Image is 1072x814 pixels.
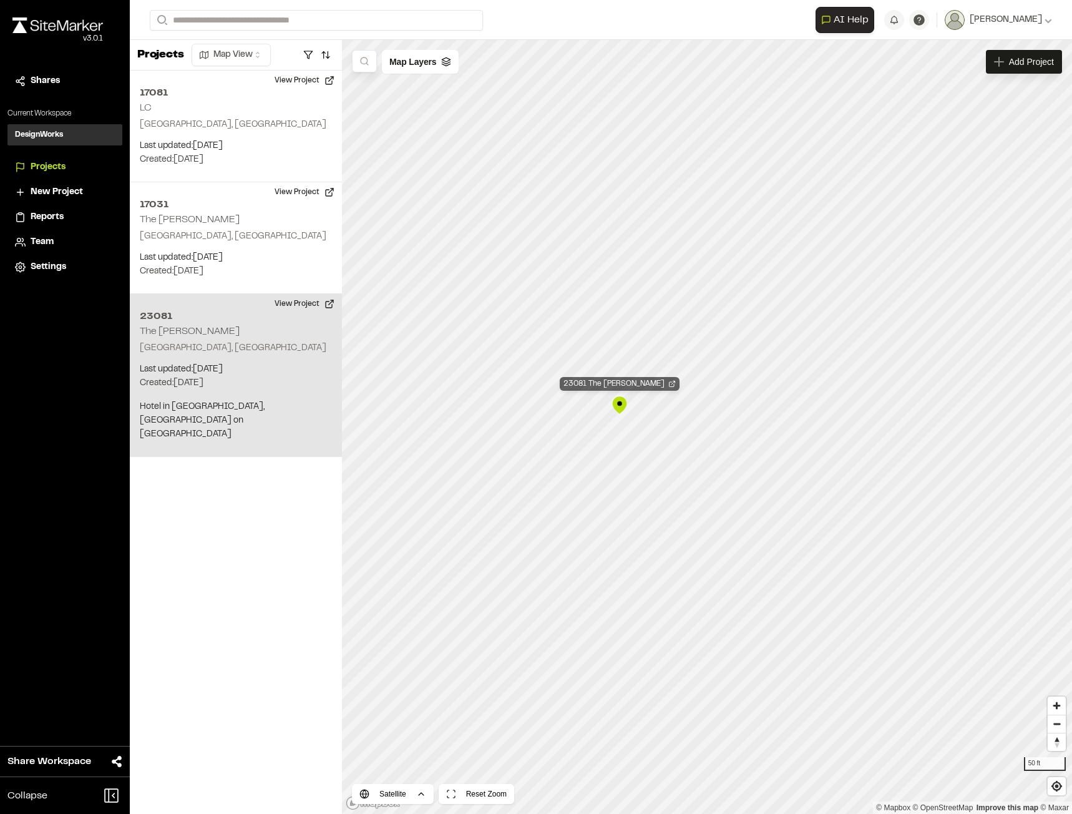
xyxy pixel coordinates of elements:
button: Search [150,10,172,31]
span: [PERSON_NAME] [970,13,1042,27]
span: Map Layers [389,55,436,69]
p: Projects [137,47,184,64]
span: Settings [31,260,66,274]
a: Mapbox [876,803,910,812]
span: AI Help [834,12,869,27]
a: Mapbox logo [346,796,401,810]
button: Reset bearing to north [1048,733,1066,751]
button: Satellite [352,784,434,804]
span: Projects [31,160,66,174]
button: View Project [267,71,342,91]
a: Projects [15,160,115,174]
button: View Project [267,182,342,202]
span: New Project [31,185,83,199]
p: Created: [DATE] [140,376,332,390]
div: 50 ft [1024,757,1066,771]
p: [GEOGRAPHIC_DATA], [GEOGRAPHIC_DATA] [140,230,332,243]
img: rebrand.png [12,17,103,33]
span: Collapse [7,788,47,803]
span: Add Project [1009,56,1054,68]
span: Team [31,235,54,249]
h2: The [PERSON_NAME] [140,215,240,224]
p: Current Workspace [7,108,122,119]
button: Zoom out [1048,715,1066,733]
button: [PERSON_NAME] [945,10,1052,30]
a: New Project [15,185,115,199]
button: Reset Zoom [439,784,514,804]
h2: 23081 [140,309,332,324]
p: Hotel in [GEOGRAPHIC_DATA], [GEOGRAPHIC_DATA] on [GEOGRAPHIC_DATA] [140,400,332,441]
a: OpenStreetMap [913,803,973,812]
img: User [945,10,965,30]
div: Open AI Assistant [816,7,879,33]
a: Team [15,235,115,249]
h2: LC [140,104,152,112]
h3: DesignWorks [15,129,63,140]
button: Find my location [1048,777,1066,795]
h2: 17031 [140,197,332,212]
p: Last updated: [DATE] [140,363,332,376]
a: Maxar [1040,803,1069,812]
span: Share Workspace [7,754,91,769]
div: Open Project [560,377,680,391]
a: Map feedback [977,803,1038,812]
div: Oh geez...please don't... [12,33,103,44]
button: Zoom in [1048,697,1066,715]
p: Last updated: [DATE] [140,139,332,153]
a: Settings [15,260,115,274]
div: Map marker [610,396,629,414]
h2: 17081 [140,86,332,101]
a: Shares [15,74,115,88]
button: Open AI Assistant [816,7,874,33]
span: Shares [31,74,60,88]
p: [GEOGRAPHIC_DATA], [GEOGRAPHIC_DATA] [140,118,332,132]
span: Reports [31,210,64,224]
canvas: Map [342,40,1072,814]
p: Last updated: [DATE] [140,251,332,265]
p: Created: [DATE] [140,153,332,167]
a: Reports [15,210,115,224]
h2: The [PERSON_NAME] [140,327,240,336]
p: Created: [DATE] [140,265,332,278]
button: View Project [267,294,342,314]
p: [GEOGRAPHIC_DATA], [GEOGRAPHIC_DATA] [140,341,332,355]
